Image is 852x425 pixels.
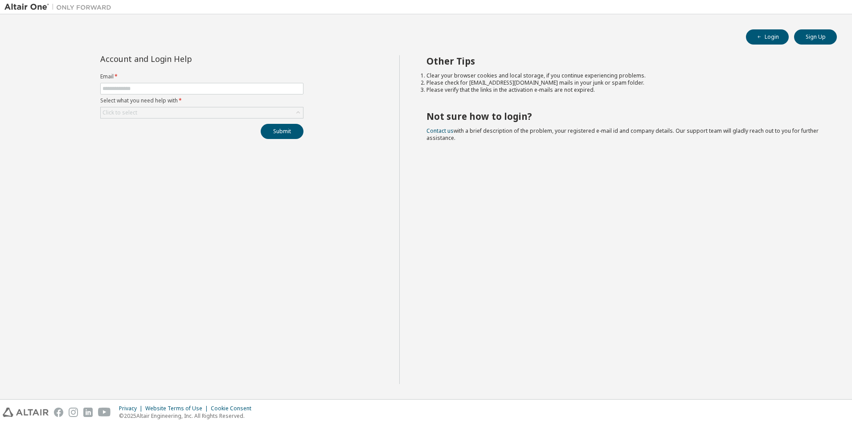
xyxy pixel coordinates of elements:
label: Select what you need help with [100,97,303,104]
span: with a brief description of the problem, your registered e-mail id and company details. Our suppo... [426,127,819,142]
img: altair_logo.svg [3,408,49,417]
div: Cookie Consent [211,405,257,412]
p: © 2025 Altair Engineering, Inc. All Rights Reserved. [119,412,257,420]
a: Contact us [426,127,454,135]
div: Account and Login Help [100,55,263,62]
div: Privacy [119,405,145,412]
img: facebook.svg [54,408,63,417]
li: Please verify that the links in the activation e-mails are not expired. [426,86,821,94]
h2: Not sure how to login? [426,110,821,122]
li: Clear your browser cookies and local storage, if you continue experiencing problems. [426,72,821,79]
li: Please check for [EMAIL_ADDRESS][DOMAIN_NAME] mails in your junk or spam folder. [426,79,821,86]
button: Submit [261,124,303,139]
img: instagram.svg [69,408,78,417]
div: Click to select [102,109,137,116]
img: linkedin.svg [83,408,93,417]
div: Click to select [101,107,303,118]
img: Altair One [4,3,116,12]
button: Login [746,29,789,45]
button: Sign Up [794,29,837,45]
img: youtube.svg [98,408,111,417]
div: Website Terms of Use [145,405,211,412]
label: Email [100,73,303,80]
h2: Other Tips [426,55,821,67]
